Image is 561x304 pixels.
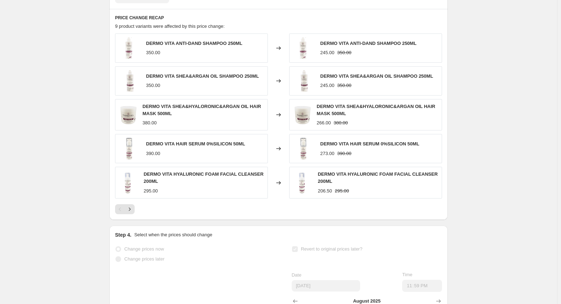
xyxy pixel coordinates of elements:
[293,172,312,194] img: 2024-08-05T104430.377_80x.png
[119,172,138,194] img: 2024-08-05T104430.377_80x.png
[320,141,419,146] span: DERMO VITA HAIR SERUM 0%SILICON 50ML
[124,246,164,252] span: Change prices now
[146,41,242,46] span: DERMO VITA ANTI-DAND SHAMPOO 250ML
[320,41,416,46] span: DERMO VITA ANTI-DAND SHAMPOO 250ML
[115,204,135,214] nav: Pagination
[142,119,157,127] div: 380.00
[320,73,433,79] span: DERMO VITA SHEA&ARGAN OIL SHAMPOO 250ML
[293,37,315,59] img: 2024-08-05T103304.070_80x.png
[320,49,334,56] div: 245.00
[320,150,334,157] div: 273.00
[317,104,435,116] span: DERMO VITA SHEA&HYALORONIC&ARGAN OIL HAIR MASK 500ML
[119,138,140,159] img: 2024-08-05T101736.221_80x.png
[119,104,137,125] img: 2024-08-05T103812.327_80x.png
[292,280,360,292] input: 8/30/2025
[142,104,261,116] span: DERMO VITA SHEA&HYALORONIC&ARGAN OIL HAIR MASK 500ML
[134,231,212,238] p: Select when the prices should change
[337,150,352,157] strike: 390.00
[292,272,301,278] span: Date
[318,187,332,195] div: 206.50
[146,141,245,146] span: DERMO VITA HAIR SERUM 0%SILICON 50ML
[334,119,348,127] strike: 380.00
[293,70,315,92] img: 2024-08-05T103012.732_80x.png
[124,256,165,262] span: Change prices later
[119,70,140,92] img: 2024-08-05T103012.732_80x.png
[146,49,160,56] div: 350.00
[337,82,352,89] strike: 350.00
[125,204,135,214] button: Next
[146,82,160,89] div: 350.00
[144,187,158,195] div: 295.00
[318,171,438,184] span: DERMO VITA HYALURONIC FOAM FACIAL CLEANSER 200ML
[402,272,412,277] span: Time
[144,171,264,184] span: DERMO VITA HYALURONIC FOAM FACIAL CLEANSER 200ML
[320,82,334,89] div: 245.00
[115,24,225,29] span: 9 product variants were affected by this price change:
[119,37,140,59] img: 2024-08-05T103304.070_80x.png
[301,246,363,252] span: Revert to original prices later?
[293,138,315,159] img: 2024-08-05T101736.221_80x.png
[115,231,131,238] h2: Step 4.
[337,49,352,56] strike: 350.00
[317,119,331,127] div: 266.00
[293,104,311,125] img: 2024-08-05T103812.327_80x.png
[146,73,259,79] span: DERMO VITA SHEA&ARGAN OIL SHAMPOO 250ML
[402,280,442,292] input: 12:00
[146,150,160,157] div: 390.00
[335,187,349,195] strike: 295.00
[115,15,442,21] h6: PRICE CHANGE RECAP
